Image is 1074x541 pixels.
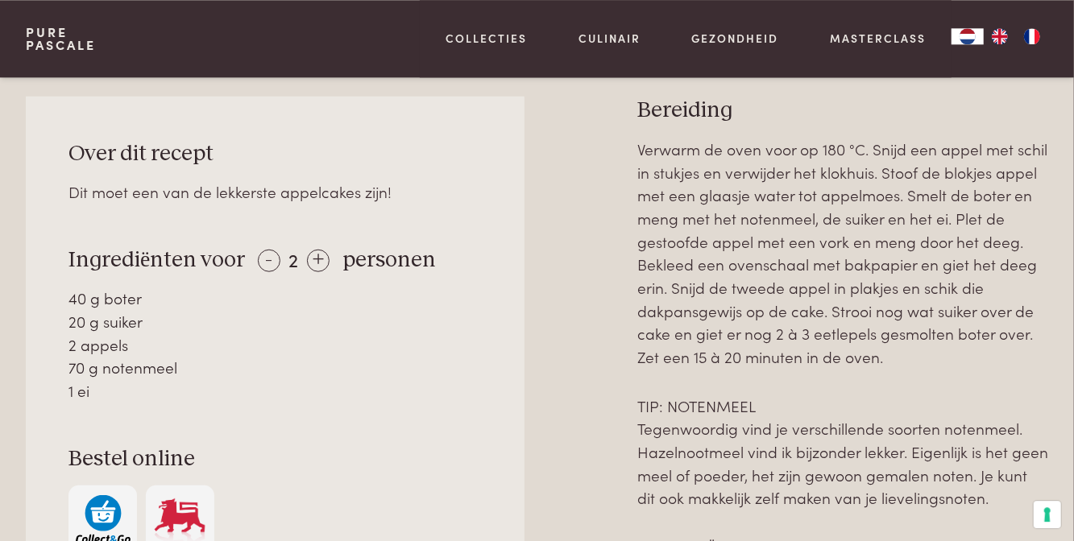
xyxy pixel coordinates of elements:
[68,378,481,402] div: 1 ei
[984,28,1016,44] a: EN
[692,30,779,47] a: Gezondheid
[68,248,245,270] span: Ingrediënten voor
[1016,28,1048,44] a: FR
[830,30,926,47] a: Masterclass
[26,26,96,52] a: PurePascale
[446,30,527,47] a: Collecties
[68,180,481,203] div: Dit moet een van de lekkerste appelcakes zijn!
[307,249,330,271] div: +
[952,28,984,44] div: Language
[68,355,481,378] div: 70 g notenmeel
[984,28,1048,44] ul: Language list
[258,249,280,271] div: -
[68,309,481,332] div: 20 g suiker
[68,444,481,473] h3: Bestel online
[637,137,1048,368] p: Verwarm de oven voor op 180 °C. Snijd een appel met schil in stukjes en verwijder het klokhuis. S...
[68,286,481,309] div: 40 g boter
[342,248,436,270] span: personen
[578,30,641,47] a: Culinair
[637,96,1048,124] h3: Bereiding
[952,28,1048,44] aside: Language selected: Nederlands
[68,332,481,356] div: 2 appels
[637,394,1048,509] p: TIP: NOTENMEEL Tegenwoordig vind je verschillende soorten notenmeel. Hazelnootmeel vind ik bijzon...
[1034,501,1061,528] button: Uw voorkeuren voor toestemming voor trackingtechnologieën
[952,28,984,44] a: NL
[289,245,299,271] span: 2
[68,139,481,167] h3: Over dit recept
